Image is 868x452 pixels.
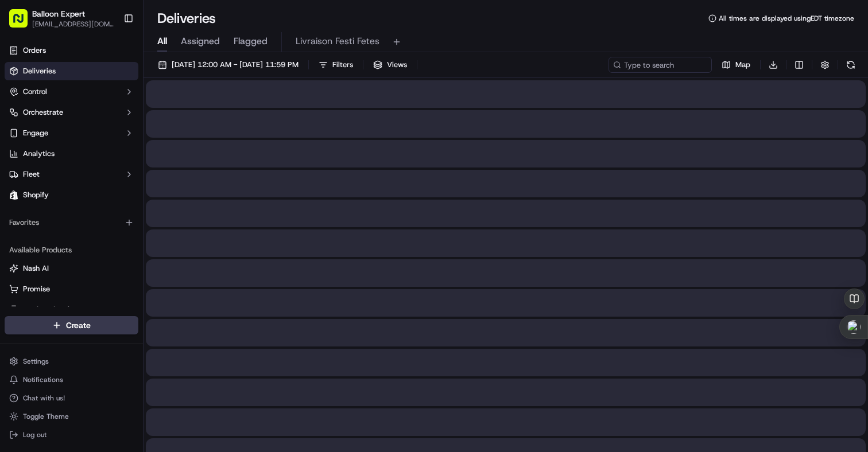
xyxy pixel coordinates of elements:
[23,305,78,315] span: Product Catalog
[719,14,854,23] span: All times are displayed using EDT timezone
[609,57,712,73] input: Type to search
[296,34,379,48] span: Livraison Festi Fetes
[9,263,134,274] a: Nash AI
[5,259,138,278] button: Nash AI
[387,60,407,70] span: Views
[157,34,167,48] span: All
[32,8,85,20] button: Balloon Expert
[153,57,304,73] button: [DATE] 12:00 AM - [DATE] 11:59 PM
[23,393,65,403] span: Chat with us!
[157,9,216,28] h1: Deliveries
[23,45,46,56] span: Orders
[5,408,138,424] button: Toggle Theme
[23,430,46,439] span: Log out
[23,190,49,200] span: Shopify
[23,128,48,138] span: Engage
[23,284,50,294] span: Promise
[172,60,299,70] span: [DATE] 12:00 AM - [DATE] 11:59 PM
[5,316,138,334] button: Create
[23,66,56,76] span: Deliveries
[5,427,138,443] button: Log out
[234,34,268,48] span: Flagged
[23,375,63,384] span: Notifications
[5,165,138,184] button: Fleet
[5,62,138,80] a: Deliveries
[5,186,138,204] a: Shopify
[5,241,138,259] div: Available Products
[23,149,55,159] span: Analytics
[5,213,138,232] div: Favorites
[716,57,755,73] button: Map
[66,319,91,331] span: Create
[181,34,220,48] span: Assigned
[368,57,412,73] button: Views
[23,107,63,118] span: Orchestrate
[5,372,138,388] button: Notifications
[5,301,138,319] button: Product Catalog
[735,60,750,70] span: Map
[23,412,69,421] span: Toggle Theme
[9,305,134,315] a: Product Catalog
[5,390,138,406] button: Chat with us!
[843,57,859,73] button: Refresh
[332,60,353,70] span: Filters
[23,169,40,180] span: Fleet
[5,280,138,298] button: Promise
[23,87,47,97] span: Control
[313,57,358,73] button: Filters
[5,41,138,60] a: Orders
[5,83,138,101] button: Control
[23,263,49,274] span: Nash AI
[5,5,119,32] button: Balloon Expert[EMAIL_ADDRESS][DOMAIN_NAME]
[5,145,138,163] a: Analytics
[23,357,49,366] span: Settings
[5,353,138,369] button: Settings
[5,103,138,122] button: Orchestrate
[9,284,134,294] a: Promise
[5,124,138,142] button: Engage
[32,20,114,29] button: [EMAIL_ADDRESS][DOMAIN_NAME]
[9,190,18,200] img: Shopify logo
